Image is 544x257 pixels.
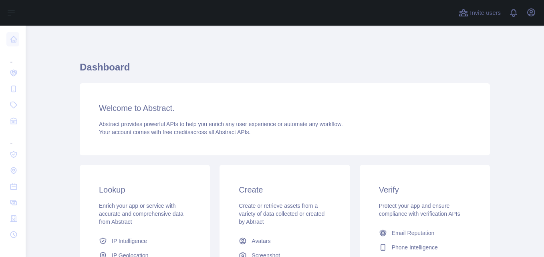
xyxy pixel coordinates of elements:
div: ... [6,48,19,64]
span: IP Intelligence [112,237,147,245]
a: Phone Intelligence [376,240,474,255]
span: free credits [163,129,190,135]
span: Email Reputation [392,229,435,237]
h3: Verify [379,184,471,195]
span: Enrich your app or service with accurate and comprehensive data from Abstract [99,203,183,225]
span: Create or retrieve assets from a variety of data collected or created by Abtract [239,203,324,225]
a: Avatars [236,234,334,248]
span: Phone Intelligence [392,243,438,251]
h3: Create [239,184,330,195]
span: Abstract provides powerful APIs to help you enrich any user experience or automate any workflow. [99,121,343,127]
span: Invite users [470,8,501,18]
span: Protect your app and ensure compliance with verification APIs [379,203,460,217]
a: IP Intelligence [96,234,194,248]
a: Email Reputation [376,226,474,240]
h1: Dashboard [80,61,490,80]
span: Avatars [252,237,270,245]
span: Your account comes with across all Abstract APIs. [99,129,250,135]
div: ... [6,130,19,146]
h3: Welcome to Abstract. [99,102,471,114]
button: Invite users [457,6,502,19]
h3: Lookup [99,184,191,195]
